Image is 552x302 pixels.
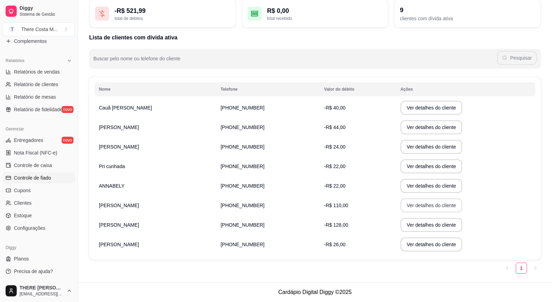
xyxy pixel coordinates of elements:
span: [PHONE_NUMBER] [220,183,264,189]
span: Relatório de mesas [14,93,56,100]
span: Relatórios de vendas [14,68,60,75]
div: 9 [400,5,535,15]
footer: Cardápio Digital Diggy © 2025 [78,282,552,302]
th: Telefone [216,82,320,96]
a: Controle de caixa [3,160,75,171]
span: right [533,266,537,270]
li: 1 [516,263,527,274]
a: Entregadoresnovo [3,135,75,146]
div: There Costa M ... [21,26,57,33]
span: -R$ 44,00 [324,124,345,130]
span: Sistema de Gestão [20,12,72,17]
span: [PERSON_NAME] [99,222,139,228]
button: Select a team [3,22,75,36]
div: Gerenciar [3,123,75,135]
span: [PHONE_NUMBER] [220,124,264,130]
span: left [505,266,510,270]
div: R$ 0,00 [267,6,383,16]
button: Ver detalhes do cliente [401,179,462,193]
a: Relatório de clientes [3,79,75,90]
span: -R$ 24,00 [324,144,345,150]
a: Planos [3,253,75,264]
li: Next Page [530,263,541,274]
span: [PHONE_NUMBER] [220,144,264,150]
a: Relatórios de vendas [3,66,75,77]
button: Ver detalhes do cliente [401,140,462,154]
span: Cupons [14,187,31,194]
span: Nota Fiscal (NFC-e) [14,149,57,156]
li: Previous Page [502,263,513,274]
a: Relatório de fidelidadenovo [3,104,75,115]
span: [PHONE_NUMBER] [220,242,264,247]
span: -R$ 22,00 [324,183,345,189]
span: Clientes [14,199,32,206]
span: Controle de fiado [14,174,51,181]
a: Relatório de mesas [3,91,75,103]
th: Ações [396,82,535,96]
th: Nome [95,82,216,96]
span: Relatório de clientes [14,81,58,88]
div: Diggy [3,242,75,253]
span: -R$ 22,00 [324,164,345,169]
button: right [530,263,541,274]
span: ANNABELY [99,183,125,189]
a: DiggySistema de Gestão [3,3,75,20]
div: clientes com dívida ativa [400,15,535,22]
span: -R$ 110,00 [324,203,348,208]
button: Ver detalhes do cliente [401,159,462,173]
span: [PERSON_NAME] [99,242,139,247]
button: Ver detalhes do cliente [401,218,462,232]
span: [EMAIL_ADDRESS][DOMAIN_NAME] [20,291,64,297]
span: Cauã [PERSON_NAME] [99,105,152,111]
button: left [502,263,513,274]
span: [PHONE_NUMBER] [220,164,264,169]
span: [PERSON_NAME] [99,203,139,208]
div: - R$ 521,99 [115,6,230,16]
a: Estoque [3,210,75,221]
a: Nota Fiscal (NFC-e) [3,147,75,158]
span: Entregadores [14,137,43,144]
span: Configurações [14,225,45,232]
span: THERE [PERSON_NAME] [20,285,64,291]
span: Planos [14,255,29,262]
a: Controle de fiado [3,172,75,183]
a: Clientes [3,197,75,209]
span: Controle de caixa [14,162,52,169]
button: Ver detalhes do cliente [401,101,462,115]
div: total recebido [267,16,383,21]
button: Ver detalhes do cliente [401,198,462,212]
span: [PHONE_NUMBER] [220,222,264,228]
span: [PERSON_NAME] [99,144,139,150]
span: [PHONE_NUMBER] [220,105,264,111]
input: Buscar pelo nome ou telefone do cliente [93,58,497,65]
span: [PERSON_NAME] [99,124,139,130]
a: 1 [516,263,527,273]
span: -R$ 40,00 [324,105,345,111]
a: Cupons [3,185,75,196]
a: Precisa de ajuda? [3,266,75,277]
button: Ver detalhes do cliente [401,237,462,251]
span: T [9,26,16,33]
div: total de débitos [115,16,230,21]
span: -R$ 26,00 [324,242,345,247]
th: Valor do débito [320,82,396,96]
span: Estoque [14,212,32,219]
span: Diggy [20,5,72,12]
span: Relatório de fidelidade [14,106,62,113]
button: Ver detalhes do cliente [401,120,462,134]
span: Complementos [14,38,47,45]
a: Complementos [3,36,75,47]
span: [PHONE_NUMBER] [220,203,264,208]
span: -R$ 128,00 [324,222,348,228]
span: Precisa de ajuda? [14,268,53,275]
span: Relatórios [6,58,24,63]
h2: Lista de clientes com dívida ativa [89,33,541,42]
span: Pri cunhada [99,164,125,169]
button: THERE [PERSON_NAME][EMAIL_ADDRESS][DOMAIN_NAME] [3,282,75,299]
a: Configurações [3,222,75,234]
